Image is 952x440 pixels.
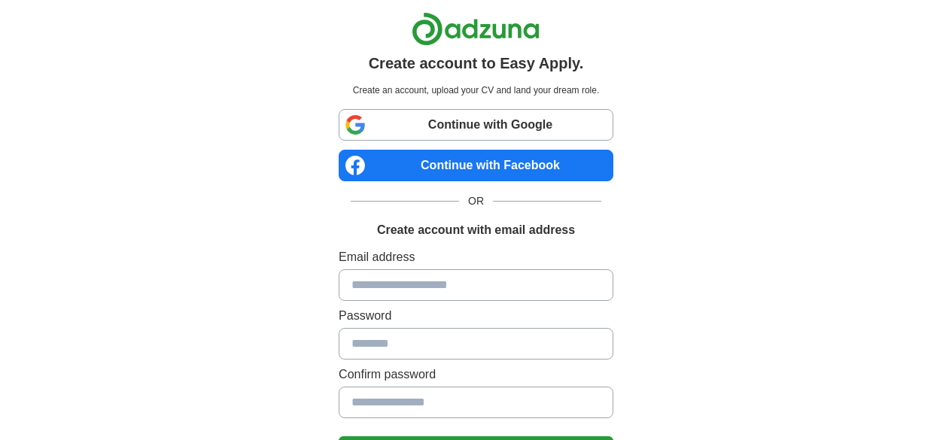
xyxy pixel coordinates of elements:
[339,109,613,141] a: Continue with Google
[459,193,493,209] span: OR
[339,150,613,181] a: Continue with Facebook
[339,366,613,384] label: Confirm password
[412,12,540,46] img: Adzuna logo
[342,83,610,97] p: Create an account, upload your CV and land your dream role.
[339,248,613,266] label: Email address
[377,221,575,239] h1: Create account with email address
[339,307,613,325] label: Password
[369,52,584,74] h1: Create account to Easy Apply.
